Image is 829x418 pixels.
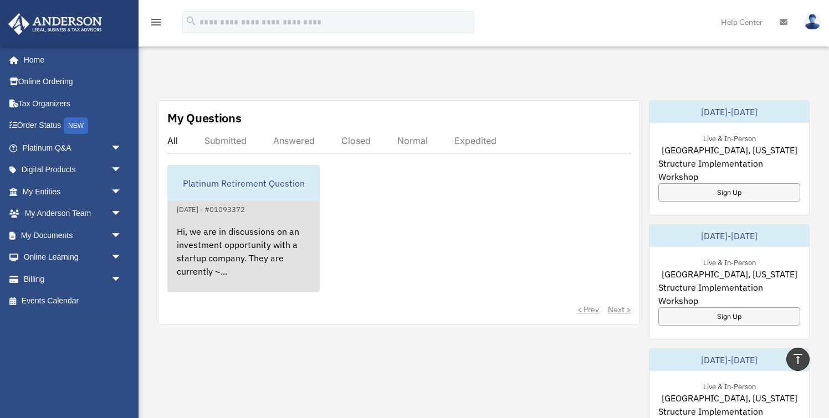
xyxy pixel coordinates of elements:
[8,49,133,71] a: Home
[8,224,139,246] a: My Documentsarrow_drop_down
[791,352,805,365] i: vertical_align_top
[8,71,139,93] a: Online Ordering
[167,110,242,126] div: My Questions
[168,203,254,214] div: [DATE] - #01093372
[111,137,133,159] span: arrow_drop_down
[694,256,765,267] div: Live & In-Person
[168,166,319,201] div: Platinum Retirement Question
[168,216,319,302] div: Hi, we are in discussions on an investment opportunity with a startup company. They are currently...
[649,225,809,247] div: [DATE]-[DATE]
[649,349,809,371] div: [DATE]-[DATE]
[111,180,133,203] span: arrow_drop_down
[658,307,800,326] a: Sign Up
[649,101,809,123] div: [DATE]-[DATE]
[397,135,428,146] div: Normal
[150,16,163,29] i: menu
[111,203,133,225] span: arrow_drop_down
[8,92,139,115] a: Tax Organizers
[662,267,797,281] span: [GEOGRAPHIC_DATA], [US_STATE]
[694,380,765,391] div: Live & In-Person
[150,19,163,29] a: menu
[8,180,139,203] a: My Entitiesarrow_drop_down
[341,135,371,146] div: Closed
[8,290,139,312] a: Events Calendar
[8,246,139,269] a: Online Learningarrow_drop_down
[167,135,178,146] div: All
[662,391,797,405] span: [GEOGRAPHIC_DATA], [US_STATE]
[786,348,810,371] a: vertical_align_top
[111,159,133,182] span: arrow_drop_down
[658,157,800,183] span: Structure Implementation Workshop
[167,165,320,292] a: Platinum Retirement Question[DATE] - #01093372Hi, we are in discussions on an investment opportun...
[8,203,139,225] a: My Anderson Teamarrow_drop_down
[64,117,88,134] div: NEW
[8,137,139,159] a: Platinum Q&Aarrow_drop_down
[111,268,133,291] span: arrow_drop_down
[8,159,139,181] a: Digital Productsarrow_drop_down
[273,135,315,146] div: Answered
[5,13,105,35] img: Anderson Advisors Platinum Portal
[185,15,197,27] i: search
[8,268,139,290] a: Billingarrow_drop_down
[111,246,133,269] span: arrow_drop_down
[204,135,247,146] div: Submitted
[694,132,765,143] div: Live & In-Person
[111,224,133,247] span: arrow_drop_down
[658,281,800,307] span: Structure Implementation Workshop
[804,14,821,30] img: User Pic
[658,183,800,202] a: Sign Up
[662,143,797,157] span: [GEOGRAPHIC_DATA], [US_STATE]
[454,135,497,146] div: Expedited
[8,115,139,137] a: Order StatusNEW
